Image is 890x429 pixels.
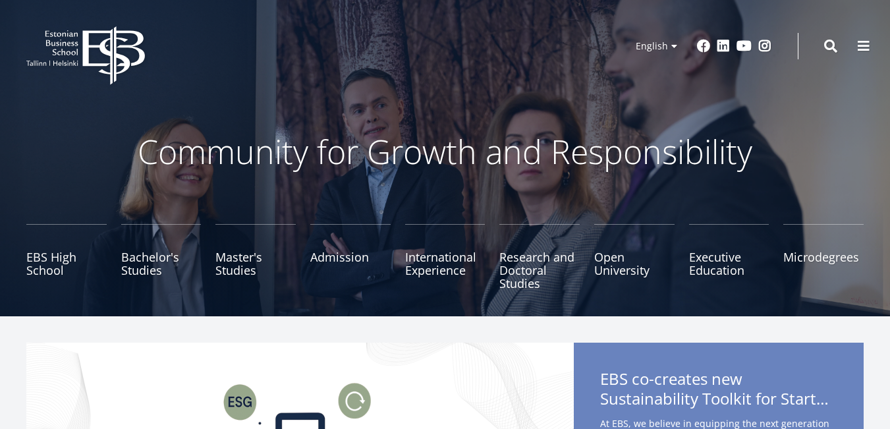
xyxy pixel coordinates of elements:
a: Admission [310,224,391,290]
span: EBS co-creates new [600,369,837,413]
a: International Experience [405,224,486,290]
a: Instagram [758,40,771,53]
a: Research and Doctoral Studies [499,224,580,290]
a: Bachelor's Studies [121,224,202,290]
a: Linkedin [717,40,730,53]
a: Youtube [737,40,752,53]
a: EBS High School [26,224,107,290]
a: Open University [594,224,675,290]
a: Executive Education [689,224,769,290]
a: Facebook [697,40,710,53]
a: Microdegrees [783,224,864,290]
p: Community for Growth and Responsibility [96,132,794,171]
span: Sustainability Toolkit for Startups [600,389,837,409]
a: Master's Studies [215,224,296,290]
